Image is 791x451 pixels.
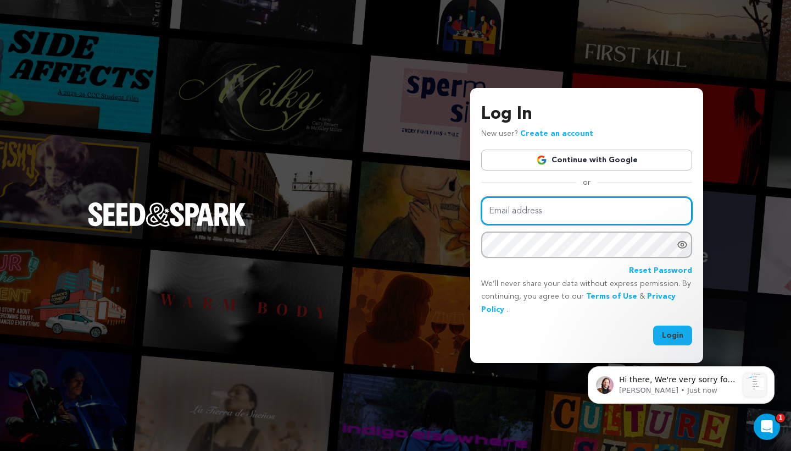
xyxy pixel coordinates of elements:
[754,414,780,440] iframe: Intercom live chat
[576,177,597,188] span: or
[586,293,637,300] a: Terms of Use
[481,278,692,317] p: We’ll never share your data without express permission. By continuing, you agree to our & .
[536,155,547,166] img: Google logo
[481,150,692,170] a: Continue with Google
[481,128,593,141] p: New user?
[571,339,791,421] iframe: Intercom notifications message
[88,202,246,249] a: Seed&Spark Homepage
[653,326,692,345] button: Login
[677,239,688,250] a: Show password as plain text. Warning: this will display your password on the screen.
[629,265,692,278] a: Reset Password
[776,414,785,422] span: 1
[88,202,246,227] img: Seed&Spark Logo
[481,101,692,128] h3: Log In
[520,130,593,137] a: Create an account
[481,197,692,225] input: Email address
